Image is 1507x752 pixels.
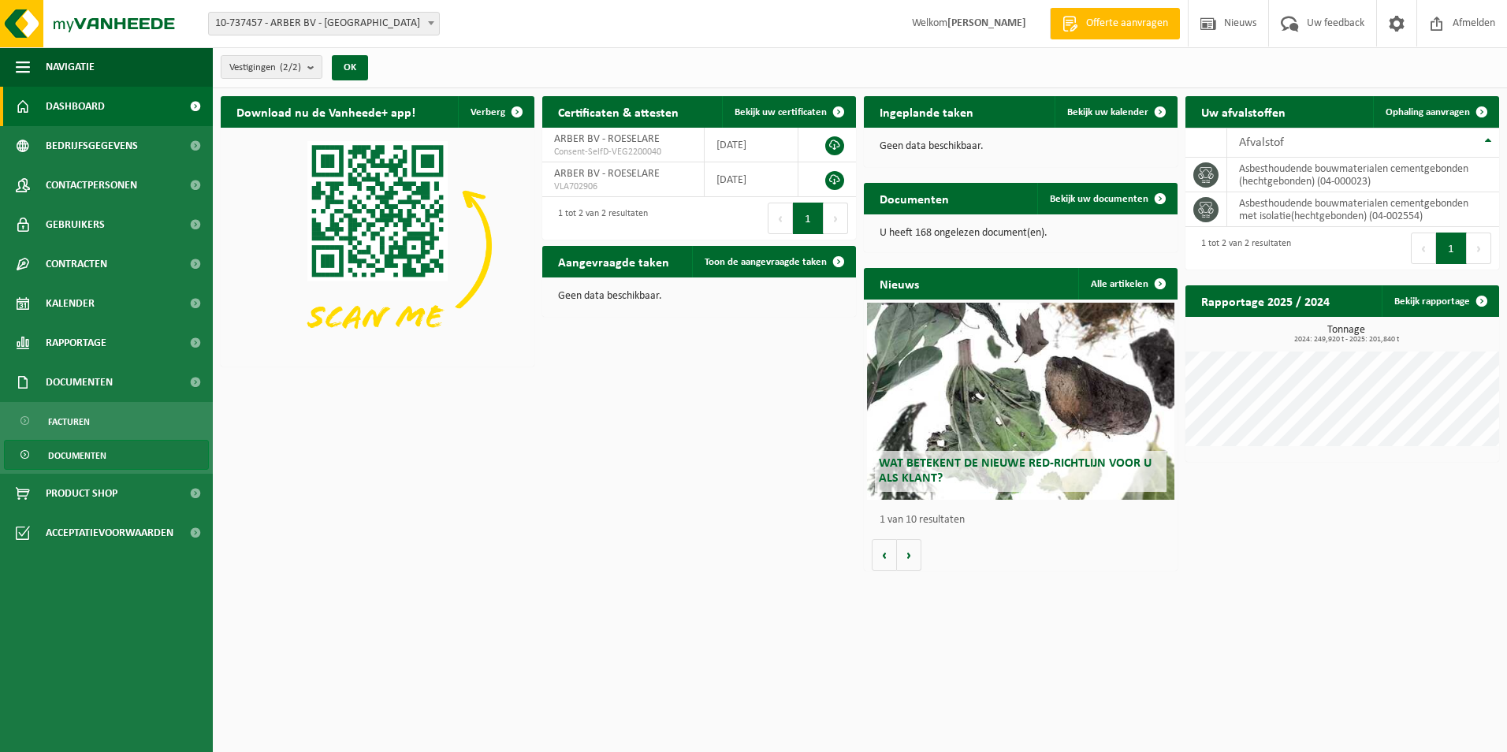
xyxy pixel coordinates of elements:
h2: Nieuws [864,268,935,299]
p: Geen data beschikbaar. [558,291,840,302]
a: Bekijk uw kalender [1055,96,1176,128]
div: 1 tot 2 van 2 resultaten [550,201,648,236]
button: Previous [1411,233,1436,264]
span: Gebruikers [46,205,105,244]
span: Bekijk uw documenten [1050,194,1148,204]
span: Contactpersonen [46,166,137,205]
p: U heeft 168 ongelezen document(en). [880,228,1162,239]
button: Volgende [897,539,921,571]
span: Navigatie [46,47,95,87]
span: Documenten [48,441,106,471]
span: ARBER BV - ROESELARE [554,133,660,145]
a: Bekijk uw documenten [1037,183,1176,214]
button: Verberg [458,96,533,128]
count: (2/2) [280,62,301,73]
img: Download de VHEPlus App [221,128,534,363]
h2: Documenten [864,183,965,214]
span: Toon de aangevraagde taken [705,257,827,267]
span: Acceptatievoorwaarden [46,513,173,553]
div: 1 tot 2 van 2 resultaten [1193,231,1291,266]
a: Ophaling aanvragen [1373,96,1498,128]
td: asbesthoudende bouwmaterialen cementgebonden met isolatie(hechtgebonden) (04-002554) [1227,192,1499,227]
a: Offerte aanvragen [1050,8,1180,39]
h3: Tonnage [1193,325,1499,344]
p: Geen data beschikbaar. [880,141,1162,152]
button: Vorige [872,539,897,571]
h2: Certificaten & attesten [542,96,694,127]
a: Documenten [4,440,209,470]
span: Wat betekent de nieuwe RED-richtlijn voor u als klant? [879,457,1152,485]
button: Vestigingen(2/2) [221,55,322,79]
a: Facturen [4,406,209,436]
span: 10-737457 - ARBER BV - ROESELARE [209,13,439,35]
span: VLA702906 [554,181,692,193]
span: 2024: 249,920 t - 2025: 201,840 t [1193,336,1499,344]
span: Offerte aanvragen [1082,16,1172,32]
a: Alle artikelen [1078,268,1176,300]
button: 1 [793,203,824,234]
span: Documenten [46,363,113,402]
span: Dashboard [46,87,105,126]
h2: Download nu de Vanheede+ app! [221,96,431,127]
button: Previous [768,203,793,234]
span: Vestigingen [229,56,301,80]
span: ARBER BV - ROESELARE [554,168,660,180]
button: 1 [1436,233,1467,264]
td: [DATE] [705,128,798,162]
button: Next [1467,233,1491,264]
h2: Aangevraagde taken [542,246,685,277]
h2: Ingeplande taken [864,96,989,127]
p: 1 van 10 resultaten [880,515,1170,526]
span: Kalender [46,284,95,323]
a: Wat betekent de nieuwe RED-richtlijn voor u als klant? [867,303,1174,500]
span: Verberg [471,107,505,117]
span: Afvalstof [1239,136,1284,149]
span: Ophaling aanvragen [1386,107,1470,117]
span: Bekijk uw kalender [1067,107,1148,117]
a: Bekijk uw certificaten [722,96,854,128]
span: Facturen [48,407,90,437]
td: [DATE] [705,162,798,197]
span: Product Shop [46,474,117,513]
button: Next [824,203,848,234]
a: Toon de aangevraagde taken [692,246,854,277]
h2: Rapportage 2025 / 2024 [1185,285,1345,316]
span: Contracten [46,244,107,284]
span: Rapportage [46,323,106,363]
td: asbesthoudende bouwmaterialen cementgebonden (hechtgebonden) (04-000023) [1227,158,1499,192]
button: OK [332,55,368,80]
span: Bekijk uw certificaten [735,107,827,117]
strong: [PERSON_NAME] [947,17,1026,29]
span: Bedrijfsgegevens [46,126,138,166]
span: Consent-SelfD-VEG2200040 [554,146,692,158]
h2: Uw afvalstoffen [1185,96,1301,127]
a: Bekijk rapportage [1382,285,1498,317]
span: 10-737457 - ARBER BV - ROESELARE [208,12,440,35]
